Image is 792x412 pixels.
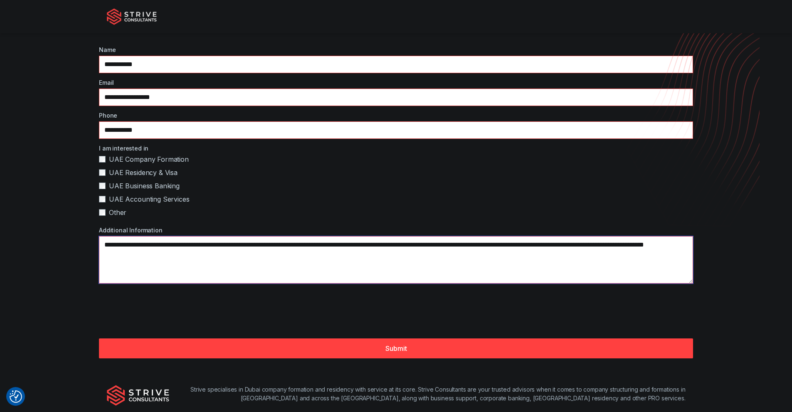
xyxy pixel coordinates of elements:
button: Submit [99,338,693,358]
span: UAE Residency & Visa [109,168,178,178]
label: Email [99,78,693,87]
span: Other [109,207,126,217]
img: Revisit consent button [10,390,22,403]
label: Additional Information [99,226,693,234]
span: UAE Company Formation [109,154,189,164]
input: UAE Accounting Services [99,196,106,202]
label: Phone [99,111,693,120]
button: Consent Preferences [10,390,22,403]
input: UAE Business Banking [99,183,106,189]
span: UAE Accounting Services [109,194,189,204]
input: Other [99,209,106,216]
label: Name [99,45,693,54]
input: UAE Company Formation [99,156,106,163]
img: Strive Consultants [107,385,169,406]
p: Strive specialises in Dubai company formation and residency with service at its core. Strive Cons... [169,385,686,402]
img: Strive Consultants [107,8,157,25]
input: UAE Residency & Visa [99,169,106,176]
span: UAE Business Banking [109,181,180,191]
label: I am interested in [99,144,693,153]
iframe: reCAPTCHA [99,296,225,328]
